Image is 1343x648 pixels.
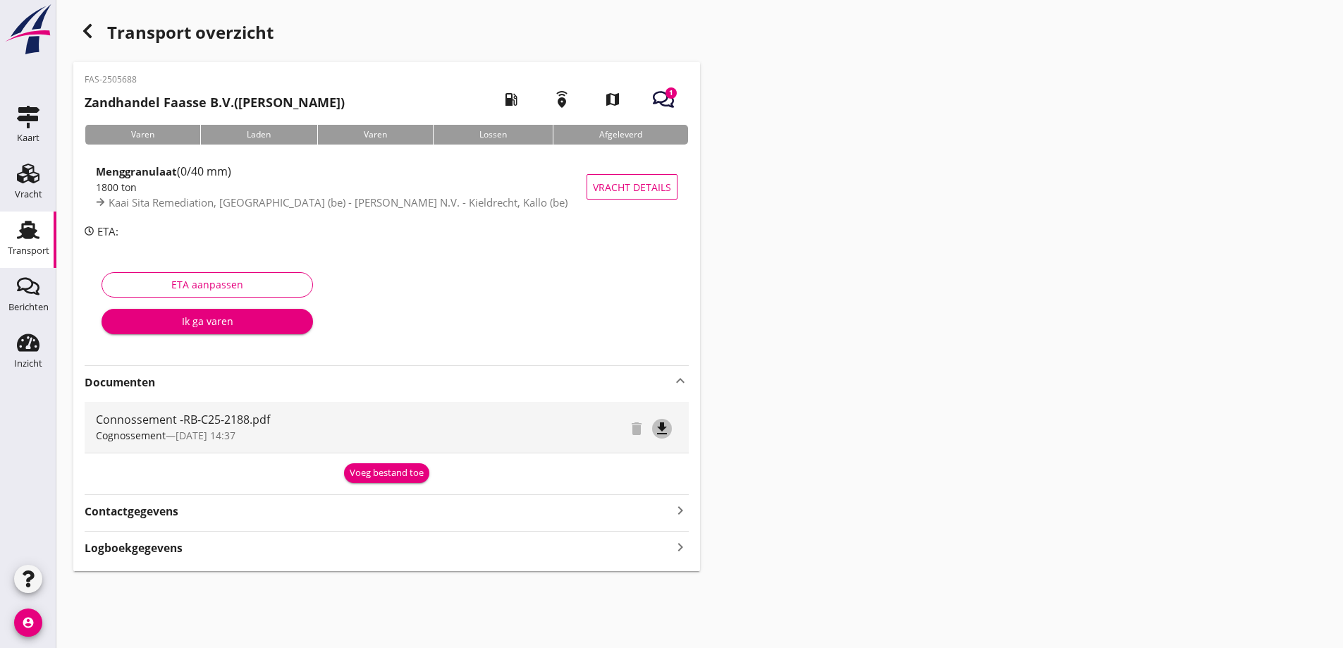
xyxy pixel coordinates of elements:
div: Afgeleverd [553,125,688,145]
i: local_gas_station [491,80,531,119]
div: Kaart [17,133,39,142]
div: Connossement -RB-C25-2188.pdf [96,411,534,428]
div: Laden [200,125,317,145]
a: Menggranulaat(0/40 mm)1800 tonKaai Sita Remediation, [GEOGRAPHIC_DATA] (be) - [PERSON_NAME] N.V. ... [85,156,689,218]
span: Cognossement [96,429,166,442]
div: Voeg bestand toe [350,466,424,480]
strong: Contactgegevens [85,503,178,520]
strong: Menggranulaat [96,164,177,178]
span: Kaai Sita Remediation, [GEOGRAPHIC_DATA] (be) - [PERSON_NAME] N.V. - Kieldrecht, Kallo (be) [109,195,568,209]
span: Vracht details [593,180,671,195]
strong: Logboekgegevens [85,540,183,556]
i: keyboard_arrow_right [672,501,689,520]
div: 1 [666,87,677,99]
i: account_circle [14,609,42,637]
span: ETA: [97,224,118,238]
div: Inzicht [14,359,42,368]
div: Ik ga varen [113,314,302,329]
div: Berichten [8,302,49,312]
span: [DATE] 14:37 [176,429,235,442]
i: emergency_share [542,80,582,119]
div: Varen [317,125,433,145]
button: ETA aanpassen [102,272,313,298]
i: file_download [654,420,670,437]
div: Transport overzicht [73,17,700,51]
i: map [593,80,632,119]
p: FAS-2505688 [85,73,345,86]
img: logo-small.a267ee39.svg [3,4,54,56]
i: keyboard_arrow_up [672,372,689,389]
button: Vracht details [587,174,677,200]
div: Vracht [15,190,42,199]
i: keyboard_arrow_right [672,537,689,556]
div: ETA aanpassen [114,277,301,292]
div: 1800 ton [96,180,587,195]
h2: ([PERSON_NAME]) [85,93,345,112]
strong: Zandhandel Faasse B.V. [85,94,234,111]
div: Varen [85,125,200,145]
div: Transport [8,246,49,255]
button: Voeg bestand toe [344,463,429,483]
div: Lossen [433,125,553,145]
strong: Documenten [85,374,672,391]
div: — [96,428,534,443]
button: Ik ga varen [102,309,313,334]
span: (0/40 mm) [177,164,231,179]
